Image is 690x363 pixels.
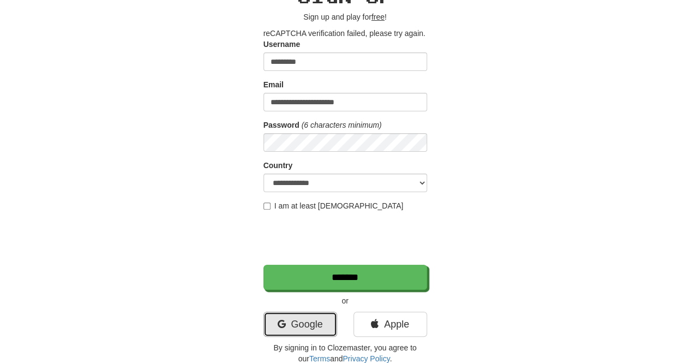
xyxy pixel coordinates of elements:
form: reCAPTCHA verification failed, please try again. [263,28,427,290]
iframe: reCAPTCHA [263,217,429,259]
a: Apple [353,312,427,337]
a: Privacy Policy [343,354,389,363]
label: Username [263,39,301,50]
u: free [371,13,385,21]
a: Terms [309,354,330,363]
p: Sign up and play for ! [263,11,427,22]
input: I am at least [DEMOGRAPHIC_DATA] [263,203,271,210]
a: Google [263,312,337,337]
label: Email [263,79,284,90]
label: Password [263,120,299,130]
p: or [263,295,427,306]
em: (6 characters minimum) [302,121,382,129]
label: I am at least [DEMOGRAPHIC_DATA] [263,200,404,211]
label: Country [263,160,293,171]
